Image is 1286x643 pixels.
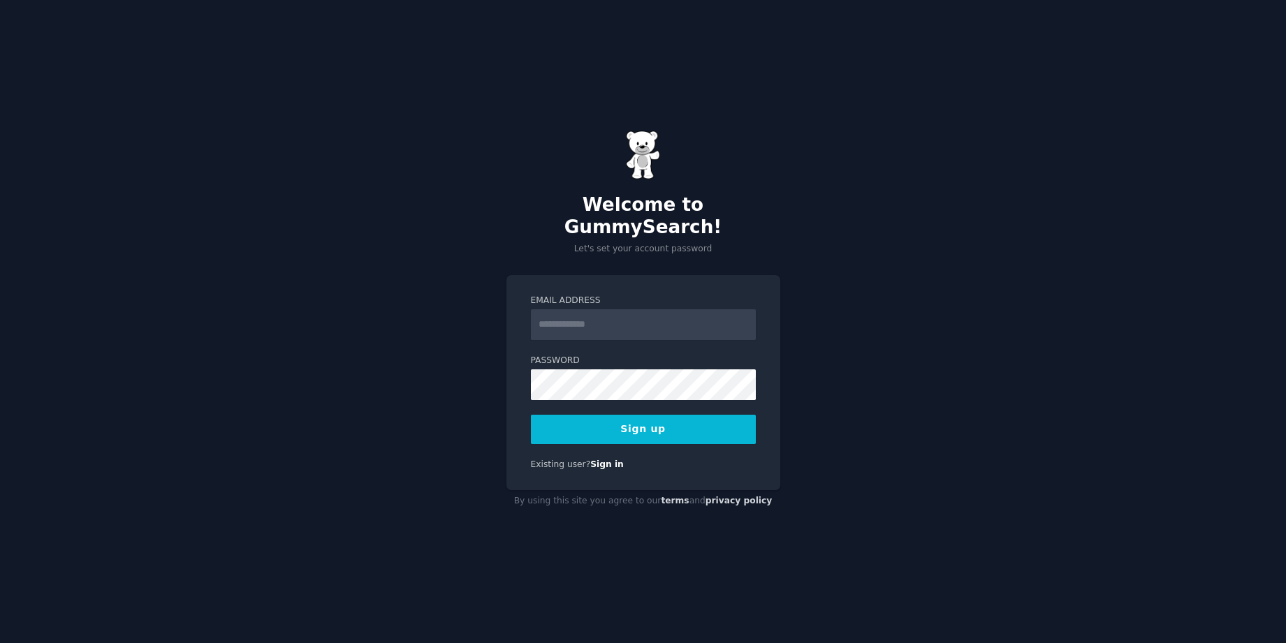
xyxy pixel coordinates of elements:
[531,415,756,444] button: Sign up
[506,243,780,256] p: Let's set your account password
[531,459,591,469] span: Existing user?
[531,355,756,367] label: Password
[590,459,624,469] a: Sign in
[626,131,661,179] img: Gummy Bear
[506,194,780,238] h2: Welcome to GummySearch!
[531,295,756,307] label: Email Address
[506,490,780,512] div: By using this site you agree to our and
[706,496,773,505] a: privacy policy
[661,496,689,505] a: terms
